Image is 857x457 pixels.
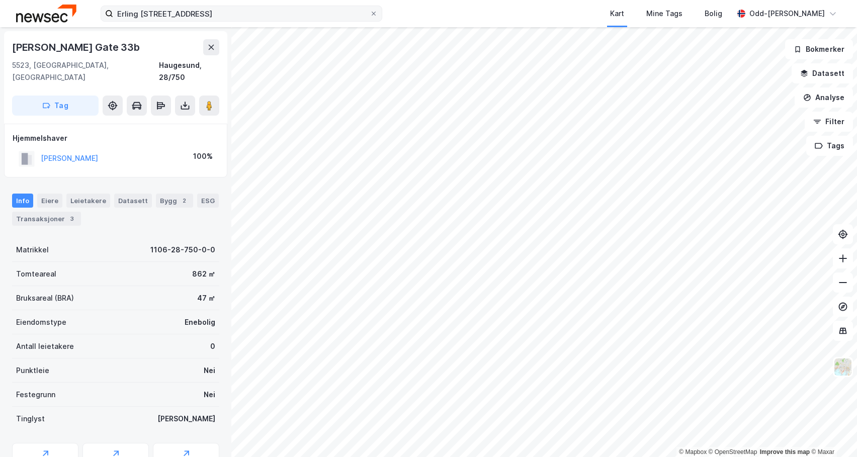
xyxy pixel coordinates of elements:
div: 1106-28-750-0-0 [150,244,215,256]
div: Info [12,194,33,208]
div: Hjemmelshaver [13,132,219,144]
div: Datasett [114,194,152,208]
div: Odd-[PERSON_NAME] [749,8,825,20]
div: 47 ㎡ [197,292,215,304]
button: Tag [12,96,99,116]
div: 5523, [GEOGRAPHIC_DATA], [GEOGRAPHIC_DATA] [12,59,159,83]
button: Filter [805,112,853,132]
input: Søk på adresse, matrikkel, gårdeiere, leietakere eller personer [113,6,370,21]
div: Antall leietakere [16,340,74,352]
button: Bokmerker [785,39,853,59]
div: Festegrunn [16,389,55,401]
div: [PERSON_NAME] Gate 33b [12,39,142,55]
div: Transaksjoner [12,212,81,226]
div: Haugesund, 28/750 [159,59,219,83]
img: Z [833,357,852,377]
a: OpenStreetMap [709,448,757,455]
div: Bruksareal (BRA) [16,292,74,304]
div: Enebolig [185,316,215,328]
button: Tags [806,136,853,156]
iframe: Chat Widget [807,409,857,457]
div: Nei [204,389,215,401]
img: newsec-logo.f6e21ccffca1b3a03d2d.png [16,5,76,22]
div: Eiere [37,194,62,208]
div: Bygg [156,194,193,208]
div: 0 [210,340,215,352]
div: Kart [610,8,624,20]
div: 2 [179,196,189,206]
a: Mapbox [679,448,707,455]
div: 862 ㎡ [192,268,215,280]
div: [PERSON_NAME] [157,413,215,425]
div: ESG [197,194,219,208]
div: Kontrollprogram for chat [807,409,857,457]
div: Eiendomstype [16,316,66,328]
a: Improve this map [760,448,810,455]
div: Tomteareal [16,268,56,280]
div: 100% [193,150,213,162]
div: Punktleie [16,364,49,377]
button: Datasett [792,63,853,83]
div: Nei [204,364,215,377]
div: 3 [67,214,77,224]
div: Tinglyst [16,413,45,425]
div: Bolig [705,8,722,20]
div: Leietakere [66,194,110,208]
div: Mine Tags [646,8,682,20]
button: Analyse [795,87,853,108]
div: Matrikkel [16,244,49,256]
